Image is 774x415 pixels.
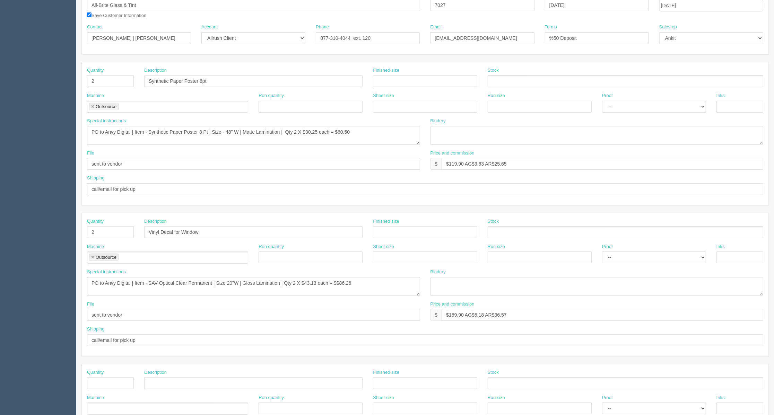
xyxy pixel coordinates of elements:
[87,24,103,30] label: Contact
[144,369,167,376] label: Description
[87,175,105,182] label: Shipping
[87,218,104,225] label: Quantity
[488,67,499,74] label: Stock
[488,369,499,376] label: Stock
[316,24,329,30] label: Phone
[659,24,677,30] label: Salesrep
[716,92,725,99] label: Inks
[373,218,399,225] label: Finished size
[259,244,284,250] label: Run quantity
[430,24,442,30] label: Email
[602,92,613,99] label: Proof
[431,126,764,145] textarea: Trim to Size, Die Cutting, 5 Bundles of 100 each
[96,255,116,259] div: Outsource
[87,118,126,124] label: Special instructions
[87,301,94,308] label: File
[259,92,284,99] label: Run quantity
[716,395,725,401] label: Inks
[96,104,116,109] div: Outsource
[373,92,394,99] label: Sheet size
[87,395,104,401] label: Machine
[431,158,442,170] div: $
[431,309,442,321] div: $
[431,269,446,275] label: Bindery
[545,24,557,30] label: Terms
[87,326,105,333] label: Shipping
[259,395,284,401] label: Run quantity
[87,150,94,157] label: File
[373,67,399,74] label: Finished size
[488,244,505,250] label: Run size
[373,369,399,376] label: Finished size
[431,118,446,124] label: Bindery
[87,369,104,376] label: Quantity
[602,395,613,401] label: Proof
[431,301,475,308] label: Price and commission
[488,395,505,401] label: Run size
[144,218,167,225] label: Description
[488,218,499,225] label: Stock
[431,150,475,157] label: Price and commission
[87,269,126,275] label: Special instructions
[373,395,394,401] label: Sheet size
[373,244,394,250] label: Sheet size
[716,244,725,250] label: Inks
[201,24,218,30] label: Account
[87,244,104,250] label: Machine
[488,92,505,99] label: Run size
[87,92,104,99] label: Machine
[144,67,167,74] label: Description
[87,67,104,74] label: Quantity
[602,244,613,250] label: Proof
